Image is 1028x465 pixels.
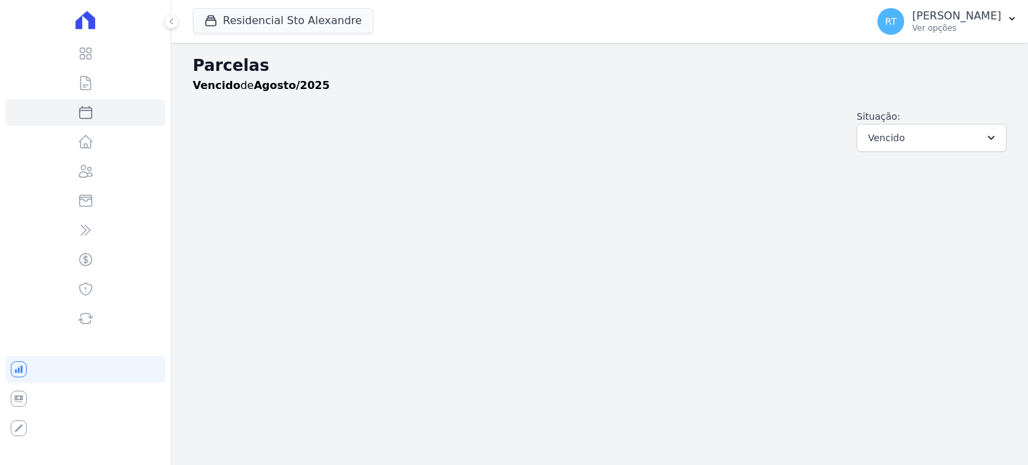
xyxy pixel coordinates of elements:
label: Vencido [889,282,924,292]
label: Transferindo [889,301,944,311]
label: Agendado [889,190,934,200]
p: de [193,78,330,94]
span: Vencido [868,130,905,146]
button: RT [PERSON_NAME] Ver opções [867,3,1028,40]
label: Em Aberto [889,209,936,219]
h2: Parcelas [193,54,1007,78]
span: RT [885,17,896,26]
label: Selecionar todos [889,166,964,176]
label: Situação: [857,111,900,122]
label: Processando [889,246,946,256]
button: Residencial Sto Alexandre [193,8,373,33]
strong: Agosto/2025 [254,79,329,92]
label: Cancelado [889,264,936,274]
p: Ver opções [912,23,1001,33]
label: Pago [889,227,911,238]
strong: Vencido [193,79,240,92]
p: [PERSON_NAME] [912,9,1001,23]
button: Vencido [857,124,1007,152]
